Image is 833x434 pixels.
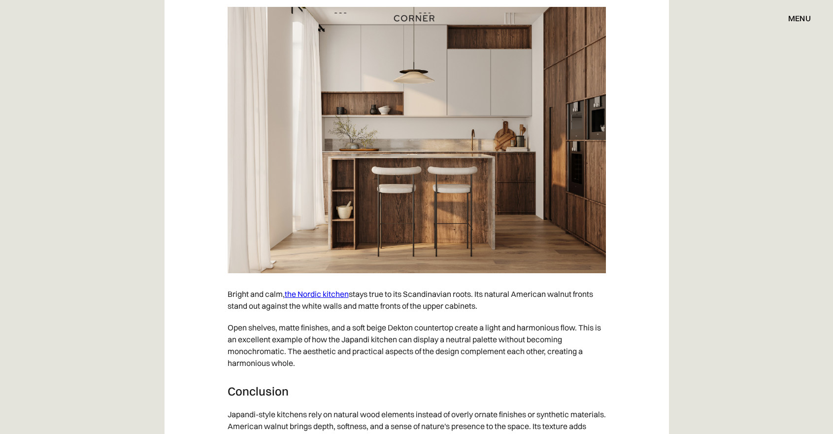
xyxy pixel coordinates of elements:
a: home [384,12,449,25]
p: Open shelves, matte finishes, and a soft beige Dekton countertop create a light and harmonious fl... [228,317,606,374]
h3: Conclusion [228,384,606,398]
div: menu [788,14,811,22]
a: the Nordic kitchen [285,289,349,299]
div: menu [778,10,811,27]
p: Bright and calm, stays true to its Scandinavian roots. Its natural American walnut fronts stand o... [228,283,606,317]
